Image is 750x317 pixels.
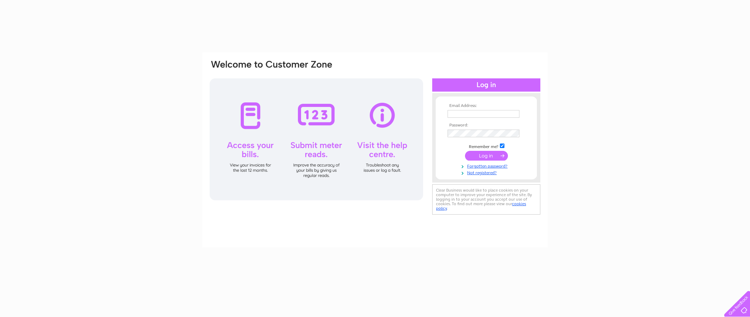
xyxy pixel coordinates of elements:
[432,184,540,215] div: Clear Business would like to place cookies on your computer to improve your experience of the sit...
[446,123,527,128] th: Password:
[448,162,527,169] a: Forgotten password?
[436,201,526,211] a: cookies policy
[446,142,527,149] td: Remember me?
[446,103,527,108] th: Email Address:
[448,169,527,176] a: Not registered?
[465,151,508,161] input: Submit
